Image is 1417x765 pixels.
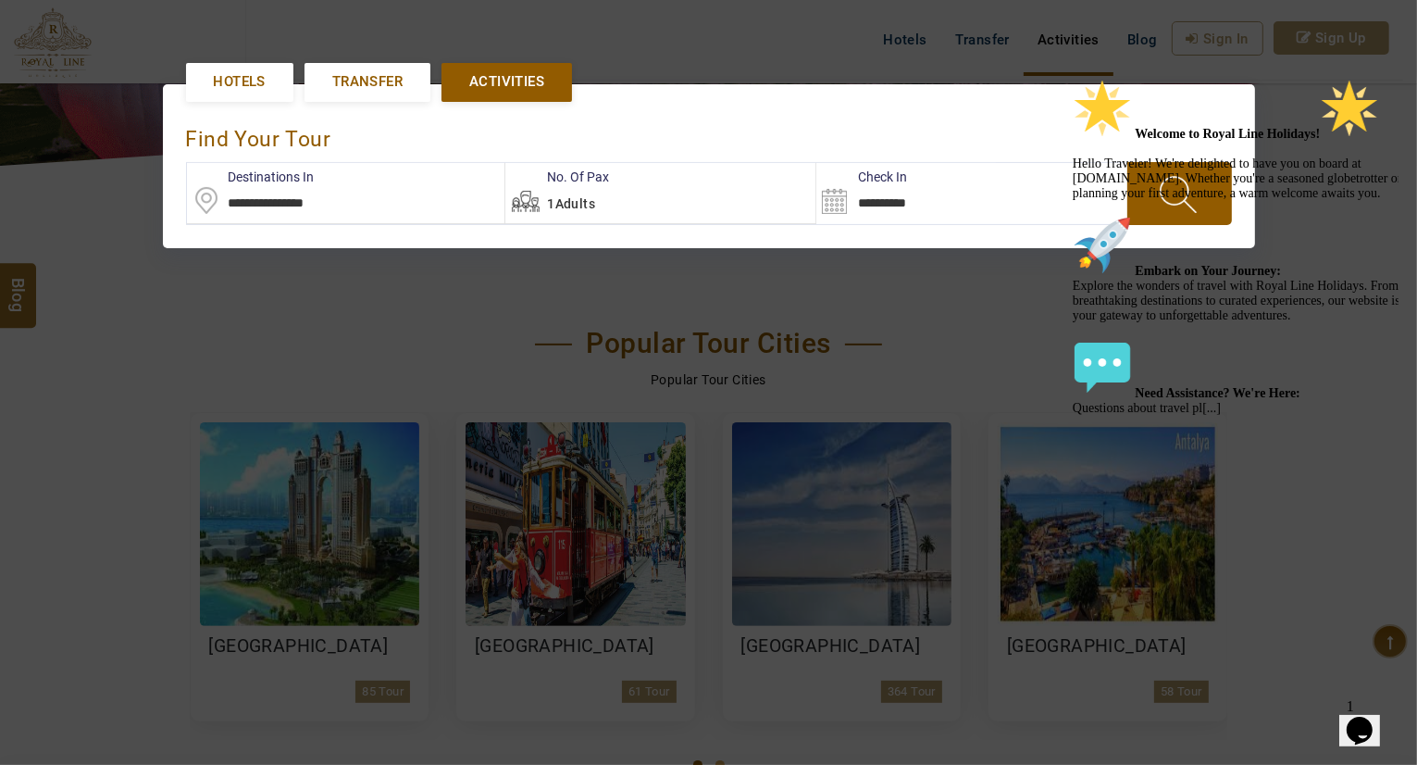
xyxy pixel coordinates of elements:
a: Transfer [305,63,430,101]
strong: Welcome to Royal Line Holidays! [70,56,315,69]
label: Check In [816,168,907,186]
div: find your Tour [186,107,1232,162]
a: Activities [441,63,572,101]
strong: Embark on Your Journey: [70,193,217,207]
iframe: chat widget [1339,691,1398,746]
strong: Need Assistance? We're Here: [70,315,235,329]
iframe: chat widget [1065,71,1398,682]
span: Hotels [214,72,266,92]
img: :star2: [255,7,314,67]
span: Hello Traveler! We're delighted to have you on board at [DOMAIN_NAME]. Whether you're a seasoned ... [7,56,337,344]
img: :speech_balloon: [7,267,67,326]
span: 1Adults [547,196,595,211]
a: Hotels [186,63,293,101]
img: :rocket: [7,144,67,204]
span: Transfer [332,72,403,92]
img: :star2: [7,7,67,67]
span: Activities [469,72,544,92]
label: No. Of Pax [505,168,609,186]
label: Destinations In [187,168,315,186]
div: 🌟 Welcome to Royal Line Holidays!🌟Hello Traveler! We're delighted to have you on board at [DOMAIN... [7,7,341,345]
